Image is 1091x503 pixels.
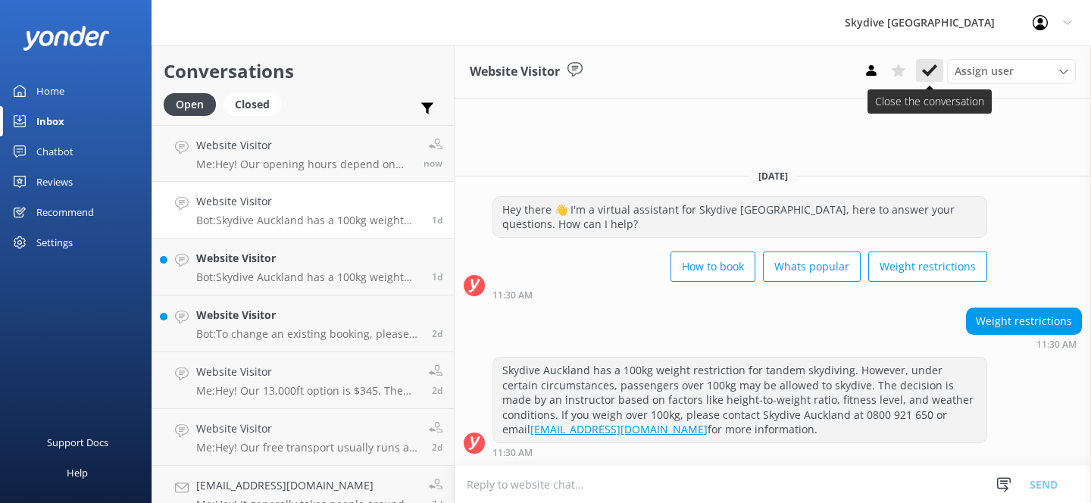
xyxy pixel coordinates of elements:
[868,251,987,282] button: Weight restrictions
[196,327,420,341] p: Bot: To change an existing booking, please forward your skydive booking confirmation to [EMAIL_AD...
[432,327,442,340] span: Sep 13 2025 07:35pm (UTC +12:00) Pacific/Auckland
[36,167,73,197] div: Reviews
[67,458,88,488] div: Help
[196,364,417,380] h4: Website Visitor
[763,251,861,282] button: Whats popular
[492,291,533,300] strong: 11:30 AM
[749,170,797,183] span: [DATE]
[23,26,110,51] img: yonder-white-logo.png
[224,95,289,112] a: Closed
[470,62,560,82] h3: Website Visitor
[196,384,417,398] p: Me: Hey! Our 13,000ft option is $345. The 16,000ft jump is $445 which is reflected on our website...
[492,447,987,458] div: Sep 14 2025 11:30am (UTC +12:00) Pacific/Auckland
[152,239,454,295] a: Website VisitorBot:Skydive Auckland has a 100kg weight restriction for tandem skydiving. However,...
[196,477,417,494] h4: [EMAIL_ADDRESS][DOMAIN_NAME]
[432,384,442,397] span: Sep 13 2025 05:09pm (UTC +12:00) Pacific/Auckland
[36,227,73,258] div: Settings
[424,157,442,170] span: Sep 15 2025 09:02pm (UTC +12:00) Pacific/Auckland
[36,197,94,227] div: Recommend
[432,270,442,283] span: Sep 14 2025 08:39am (UTC +12:00) Pacific/Auckland
[152,352,454,409] a: Website VisitorMe:Hey! Our 13,000ft option is $345. The 16,000ft jump is $445 which is reflected ...
[432,441,442,454] span: Sep 13 2025 05:08pm (UTC +12:00) Pacific/Auckland
[1036,340,1077,349] strong: 11:30 AM
[492,448,533,458] strong: 11:30 AM
[152,125,454,182] a: Website VisitorMe:Hey! Our opening hours depend on our bookings for the day and what the weather ...
[492,289,987,300] div: Sep 14 2025 11:30am (UTC +12:00) Pacific/Auckland
[196,441,417,455] p: Me: Hey! Our free transport usually runs at an 8:30am pickup for a 10am booking time. Please send...
[196,158,412,171] p: Me: Hey! Our opening hours depend on our bookings for the day and what the weather is looking lik...
[196,250,420,267] h4: Website Visitor
[36,106,64,136] div: Inbox
[493,197,986,237] div: Hey there 👋 I'm a virtual assistant for Skydive [GEOGRAPHIC_DATA], here to answer your questions....
[196,420,417,437] h4: Website Visitor
[196,137,412,154] h4: Website Visitor
[671,251,755,282] button: How to book
[36,136,73,167] div: Chatbot
[47,427,108,458] div: Support Docs
[164,95,224,112] a: Open
[966,339,1082,349] div: Sep 14 2025 11:30am (UTC +12:00) Pacific/Auckland
[152,295,454,352] a: Website VisitorBot:To change an existing booking, please forward your skydive booking confirmatio...
[152,409,454,466] a: Website VisitorMe:Hey! Our free transport usually runs at an 8:30am pickup for a 10am booking tim...
[36,76,64,106] div: Home
[224,93,281,116] div: Closed
[432,214,442,227] span: Sep 14 2025 11:30am (UTC +12:00) Pacific/Auckland
[196,214,420,227] p: Bot: Skydive Auckland has a 100kg weight restriction for tandem skydiving. However, under certain...
[196,270,420,284] p: Bot: Skydive Auckland has a 100kg weight restriction for tandem skydiving. However, under certain...
[493,358,986,442] div: Skydive Auckland has a 100kg weight restriction for tandem skydiving. However, under certain circ...
[947,59,1076,83] div: Assign User
[196,193,420,210] h4: Website Visitor
[196,307,420,323] h4: Website Visitor
[530,422,708,436] a: [EMAIL_ADDRESS][DOMAIN_NAME]
[955,63,1014,80] span: Assign user
[164,57,442,86] h2: Conversations
[164,93,216,116] div: Open
[967,308,1081,334] div: Weight restrictions
[152,182,454,239] a: Website VisitorBot:Skydive Auckland has a 100kg weight restriction for tandem skydiving. However,...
